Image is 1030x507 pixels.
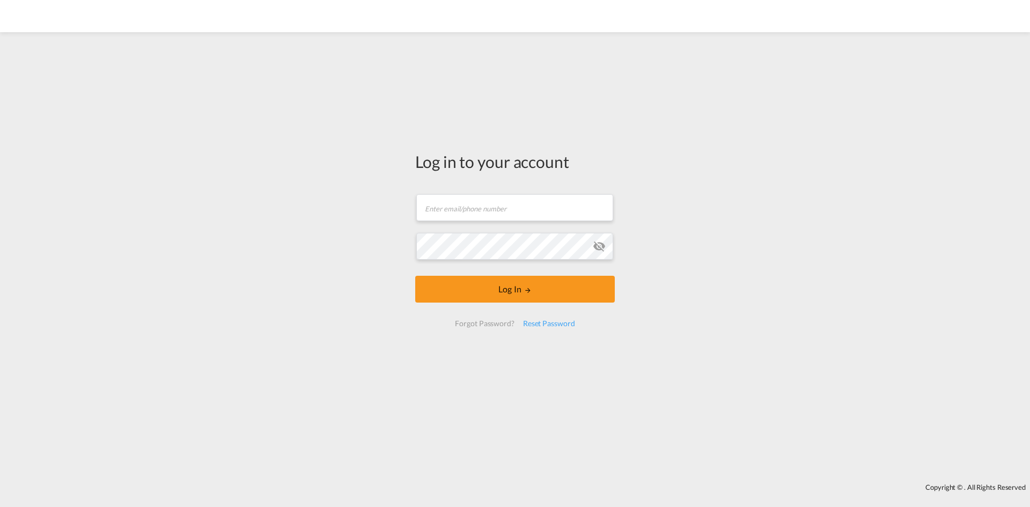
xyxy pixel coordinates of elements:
div: Log in to your account [415,150,615,173]
div: Reset Password [519,314,579,333]
div: Forgot Password? [451,314,518,333]
input: Enter email/phone number [416,194,613,221]
button: LOGIN [415,276,615,303]
md-icon: icon-eye-off [593,240,606,253]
